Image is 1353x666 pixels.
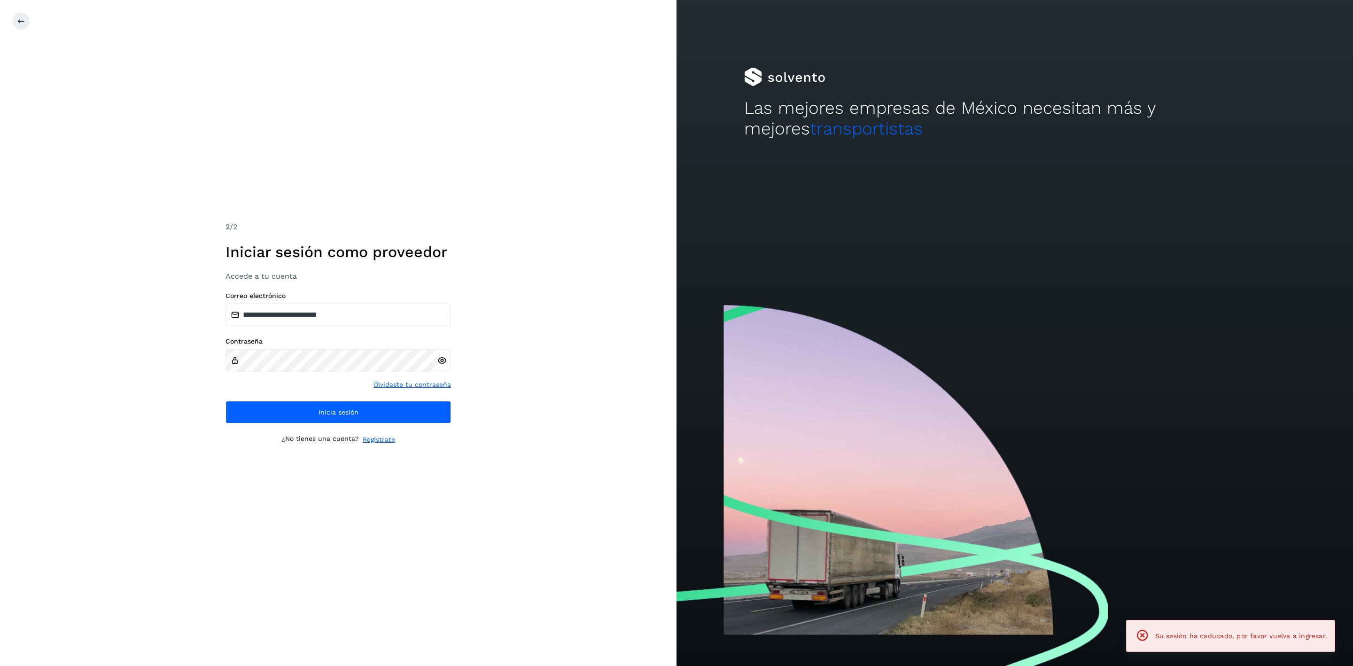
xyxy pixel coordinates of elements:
[810,118,923,139] span: transportistas
[281,435,359,445] p: ¿No tienes una cuenta?
[1155,632,1327,640] span: Su sesión ha caducado, por favor vuelva a ingresar.
[225,337,451,345] label: Contraseña
[373,380,451,390] a: Olvidaste tu contraseña
[744,98,1285,140] h2: Las mejores empresas de México necesitan más y mejores
[319,409,358,415] span: Inicia sesión
[225,243,451,261] h1: Iniciar sesión como proveedor
[225,221,451,233] div: /2
[225,222,230,231] span: 2
[225,401,451,423] button: Inicia sesión
[225,272,451,281] h3: Accede a tu cuenta
[363,435,395,445] a: Regístrate
[225,292,451,300] label: Correo electrónico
